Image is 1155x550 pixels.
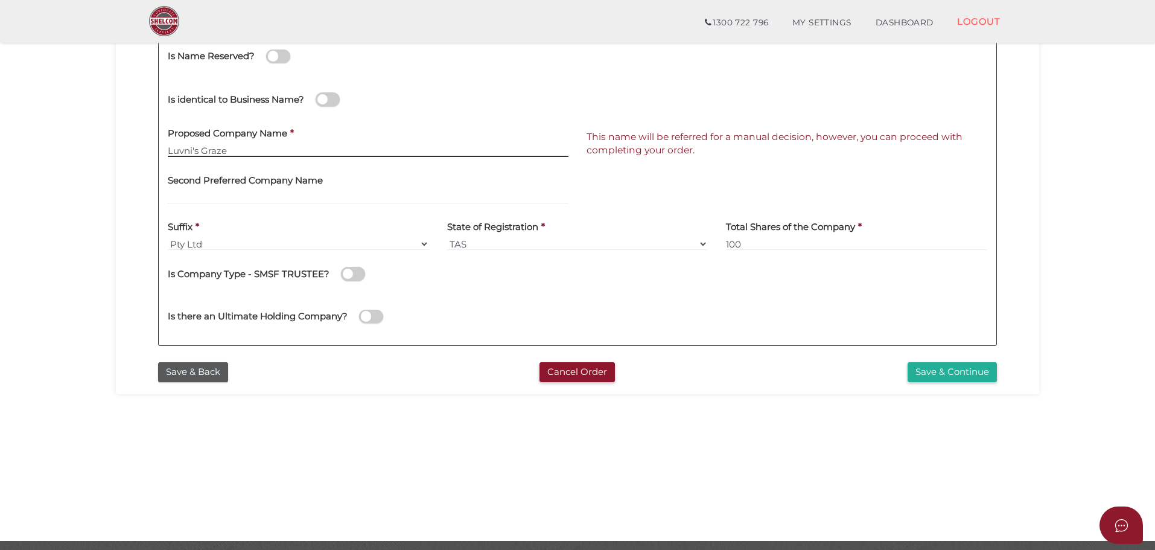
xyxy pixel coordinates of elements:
[168,95,304,105] h4: Is identical to Business Name?
[726,222,855,232] h4: Total Shares of the Company
[168,176,323,186] h4: Second Preferred Company Name
[945,9,1012,34] a: LOGOUT
[168,222,192,232] h4: Suffix
[908,362,997,382] button: Save & Continue
[447,222,538,232] h4: State of Registration
[168,269,329,280] h4: Is Company Type - SMSF TRUSTEE?
[1099,507,1143,544] button: Open asap
[780,11,864,35] a: MY SETTINGS
[587,131,962,156] span: This name will be referred for a manual decision, however, you can proceed with completing your o...
[168,312,348,322] h4: Is there an Ultimate Holding Company?
[864,11,946,35] a: DASHBOARD
[168,51,255,62] h4: Is Name Reserved?
[539,362,615,382] button: Cancel Order
[693,11,780,35] a: 1300 722 796
[168,129,287,139] h4: Proposed Company Name
[158,362,228,382] button: Save & Back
